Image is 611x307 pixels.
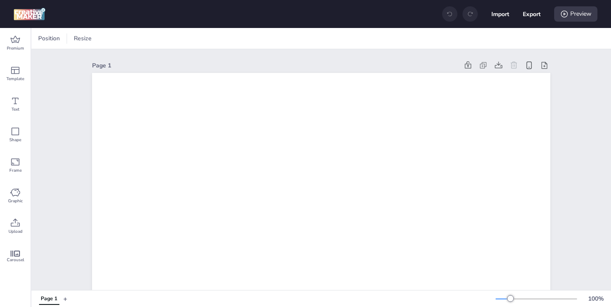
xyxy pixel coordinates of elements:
[491,5,509,23] button: Import
[11,106,20,113] span: Text
[8,198,23,204] span: Graphic
[7,45,24,52] span: Premium
[92,61,459,70] div: Page 1
[9,137,21,143] span: Shape
[8,228,22,235] span: Upload
[7,257,24,263] span: Carousel
[523,5,541,23] button: Export
[6,75,24,82] span: Template
[9,167,22,174] span: Frame
[554,6,597,22] div: Preview
[36,34,62,43] span: Position
[35,291,63,306] div: Tabs
[72,34,93,43] span: Resize
[63,291,67,306] button: +
[586,294,606,303] div: 100 %
[41,295,57,303] div: Page 1
[14,8,45,20] img: logo Creative Maker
